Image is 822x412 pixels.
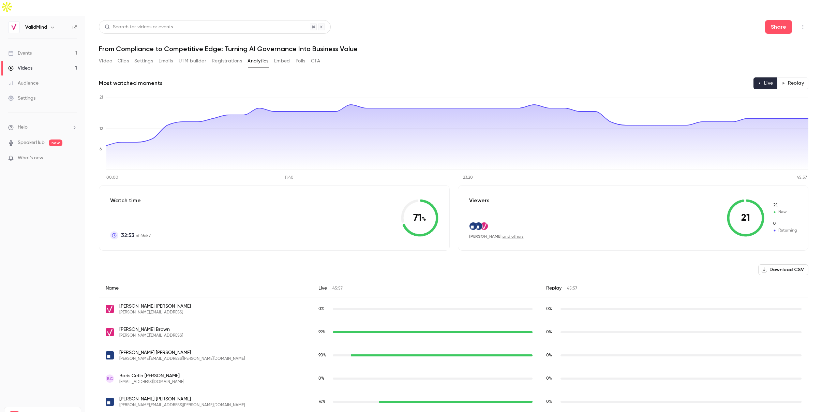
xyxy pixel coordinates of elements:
[296,56,305,67] button: Polls
[99,279,312,297] div: Name
[119,356,245,362] span: [PERSON_NAME][EMAIL_ADDRESS][PERSON_NAME][DOMAIN_NAME]
[546,330,552,334] span: 0 %
[311,56,320,67] button: CTA
[119,396,245,402] span: [PERSON_NAME] [PERSON_NAME]
[469,234,524,239] div: ,
[99,321,808,344] div: sarena.brown@validmind.ai
[765,20,792,34] button: Share
[8,95,35,102] div: Settings
[212,56,242,67] button: Registrations
[797,21,808,32] button: Top Bar Actions
[546,329,557,335] span: Replay watch time
[106,351,114,359] img: gft.com
[8,50,32,57] div: Events
[773,227,797,234] span: Returning
[99,45,808,53] h1: From Compliance to Competitive Edge: Turning AI Governance Into Business Value
[546,400,552,404] span: 0 %
[469,234,502,239] span: [PERSON_NAME]
[469,222,477,230] img: gft.com
[25,24,47,31] h6: ValidMind
[546,353,552,357] span: 0 %
[121,231,134,239] span: 32:53
[159,56,173,67] button: Emails
[119,303,191,310] span: [PERSON_NAME] [PERSON_NAME]
[318,399,329,405] span: Live watch time
[546,307,552,311] span: 0 %
[18,139,45,146] a: SpeakerHub
[99,297,808,321] div: kevin@validmind.ai
[773,202,797,208] span: New
[546,377,552,381] span: 0 %
[546,399,557,405] span: Replay watch time
[119,402,245,408] span: [PERSON_NAME][EMAIL_ADDRESS][PERSON_NAME][DOMAIN_NAME]
[99,367,808,390] div: bcetincel@gmail.com
[274,56,290,67] button: Embed
[463,176,473,180] tspan: 23:20
[100,95,103,100] tspan: 21
[285,176,294,180] tspan: 11:40
[318,353,326,357] span: 90 %
[99,344,808,367] div: otto.cass@gft.com
[318,306,329,312] span: Live watch time
[119,333,183,338] span: [PERSON_NAME][EMAIL_ADDRESS]
[8,65,32,72] div: Videos
[546,306,557,312] span: Replay watch time
[106,305,114,313] img: validmind.ai
[100,147,102,151] tspan: 6
[134,56,153,67] button: Settings
[99,56,112,67] button: Video
[119,372,184,379] span: Baris Cetin [PERSON_NAME]
[469,196,490,205] p: Viewers
[318,329,329,335] span: Live watch time
[758,264,808,275] button: Download CSV
[797,176,807,180] tspan: 45:57
[49,139,62,146] span: new
[106,328,114,336] img: validmind.ai
[8,124,77,131] li: help-dropdown-opener
[110,196,151,205] p: Watch time
[9,22,19,33] img: ValidMind
[318,400,325,404] span: 76 %
[119,326,183,333] span: [PERSON_NAME] Brown
[503,235,524,239] a: and others
[8,80,39,87] div: Audience
[567,286,577,291] span: 45:57
[773,209,797,215] span: New
[118,56,129,67] button: Clips
[312,279,539,297] div: Live
[318,307,324,311] span: 0 %
[18,154,43,162] span: What's new
[119,379,184,385] span: [EMAIL_ADDRESS][DOMAIN_NAME]
[105,24,173,31] div: Search for videos or events
[753,77,778,89] button: Live
[100,127,103,131] tspan: 12
[539,279,808,297] div: Replay
[121,231,151,239] p: of 45:57
[546,352,557,358] span: Replay watch time
[179,56,206,67] button: UTM builder
[106,176,118,180] tspan: 00:00
[18,124,28,131] span: Help
[106,398,114,406] img: gft.com
[318,330,326,334] span: 99 %
[318,377,324,381] span: 0 %
[318,352,329,358] span: Live watch time
[773,221,797,227] span: Returning
[475,222,482,230] img: gft.com
[107,376,113,382] span: BC
[99,79,163,87] h2: Most watched moments
[777,77,808,89] button: Replay
[332,286,343,291] span: 45:57
[119,349,245,356] span: [PERSON_NAME] [PERSON_NAME]
[546,376,557,382] span: Replay watch time
[480,222,488,230] img: validmind.ai
[318,376,329,382] span: Live watch time
[248,56,269,67] button: Analytics
[119,310,191,315] span: [PERSON_NAME][EMAIL_ADDRESS]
